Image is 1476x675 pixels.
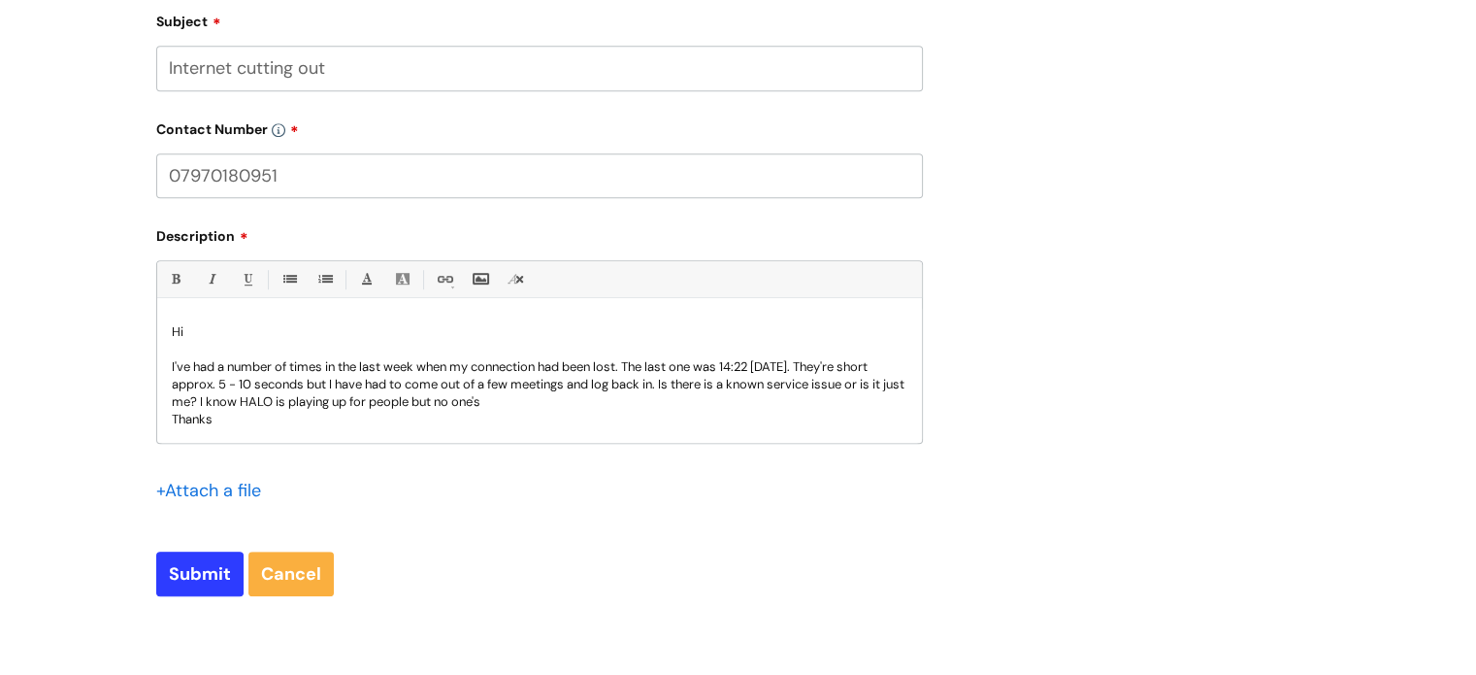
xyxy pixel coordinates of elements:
[248,552,334,596] a: Cancel
[504,267,528,291] a: Remove formatting (Ctrl-\)
[277,267,301,291] a: • Unordered List (Ctrl-Shift-7)
[163,267,187,291] a: Bold (Ctrl-B)
[354,267,378,291] a: Font Color
[156,115,923,138] label: Contact Number
[156,475,273,506] div: Attach a file
[272,123,285,137] img: info-icon.svg
[156,7,923,30] label: Subject
[432,267,456,291] a: Link
[468,267,492,291] a: Insert Image...
[390,267,414,291] a: Back Color
[235,267,259,291] a: Underline(Ctrl-U)
[199,267,223,291] a: Italic (Ctrl-I)
[172,358,907,411] p: I've had a number of times in the last week when my connection had been lost. The last one was 14...
[156,221,923,245] label: Description
[156,552,244,596] input: Submit
[172,411,907,428] p: Thanks
[312,267,337,291] a: 1. Ordered List (Ctrl-Shift-8)
[156,479,165,502] span: +
[172,323,907,341] p: Hi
